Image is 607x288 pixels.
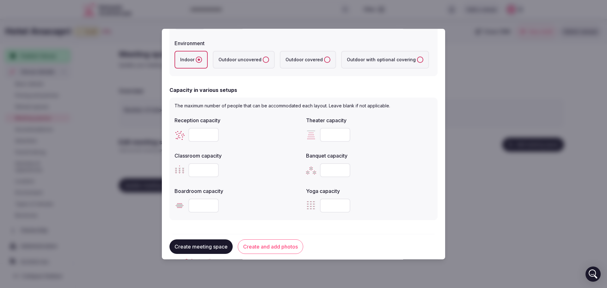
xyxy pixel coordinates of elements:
[213,51,275,69] label: Outdoor uncovered
[306,153,432,158] label: Banquet capacity
[196,57,202,63] button: Indoor
[169,86,237,94] h2: Capacity in various setups
[280,51,336,69] label: Outdoor covered
[175,118,301,123] label: Reception capacity
[324,57,330,63] button: Outdoor covered
[306,189,432,194] label: Yoga capacity
[175,103,432,109] p: The maximum number of people that can be accommodated each layout. Leave blank if not applicable.
[263,57,269,63] button: Outdoor uncovered
[175,41,432,46] label: Environment
[341,51,429,69] label: Outdoor with optional covering
[417,57,423,63] button: Outdoor with optional covering
[238,240,303,254] button: Create and add photos
[306,118,432,123] label: Theater capacity
[169,240,233,254] button: Create meeting space
[175,189,301,194] label: Boardroom capacity
[175,51,208,69] label: Indoor
[175,153,301,158] label: Classroom capacity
